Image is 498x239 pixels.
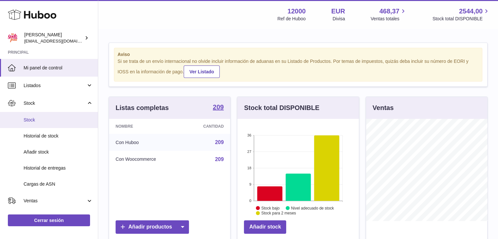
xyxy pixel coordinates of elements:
[261,206,280,210] text: Stock bajo
[24,32,83,44] div: [PERSON_NAME]
[24,181,93,187] span: Cargas de ASN
[287,7,306,16] strong: 12000
[373,103,394,112] h3: Ventas
[248,133,251,137] text: 36
[433,7,490,22] a: 2544,00 Stock total DISPONIBLE
[109,119,183,134] th: Nombre
[331,7,345,16] strong: EUR
[333,16,345,22] div: Divisa
[248,150,251,154] text: 27
[244,220,286,234] a: Añadir stock
[213,104,224,112] a: 209
[24,83,86,89] span: Listados
[371,7,407,22] a: 468,37 Ventas totales
[459,7,483,16] span: 2544,00
[118,51,479,58] strong: Aviso
[249,199,251,203] text: 0
[116,220,189,234] a: Añadir productos
[249,182,251,186] text: 9
[116,103,169,112] h3: Listas completas
[109,134,183,151] td: Con Huboo
[109,151,183,168] td: Con Woocommerce
[24,117,93,123] span: Stock
[261,211,296,215] text: Stock para 2 meses
[118,58,479,78] div: Si se trata de un envío internacional no olvide incluir información de aduanas en su Listado de P...
[8,33,18,43] img: mar@ensuelofirme.com
[215,156,224,162] a: 209
[291,206,334,210] text: Nivel adecuado de stock
[379,7,399,16] span: 468,37
[213,104,224,110] strong: 209
[24,65,93,71] span: Mi panel de control
[277,16,305,22] div: Ref de Huboo
[183,119,230,134] th: Cantidad
[8,214,90,226] a: Cerrar sesión
[244,103,319,112] h3: Stock total DISPONIBLE
[433,16,490,22] span: Stock total DISPONIBLE
[24,38,96,44] span: [EMAIL_ADDRESS][DOMAIN_NAME]
[24,100,86,106] span: Stock
[24,165,93,171] span: Historial de entregas
[371,16,407,22] span: Ventas totales
[248,166,251,170] text: 18
[184,65,219,78] a: Ver Listado
[24,198,86,204] span: Ventas
[24,133,93,139] span: Historial de stock
[215,139,224,145] a: 209
[24,149,93,155] span: Añadir stock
